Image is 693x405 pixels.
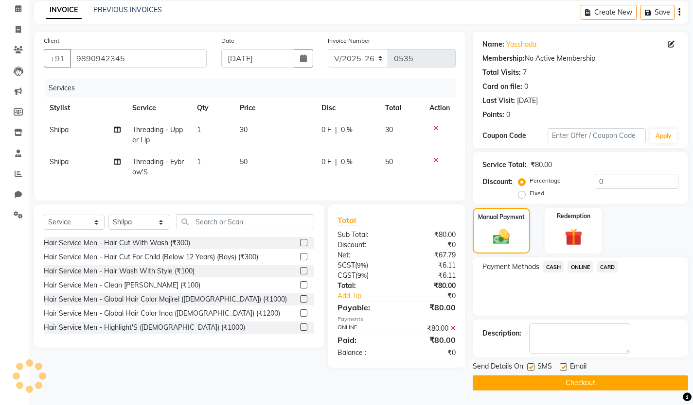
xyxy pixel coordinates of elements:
label: Invoice Number [328,36,370,45]
span: 1 [197,125,201,134]
div: ₹80.00 [396,334,462,346]
div: [DATE] [517,96,538,106]
label: Date [221,36,234,45]
img: _gift.svg [559,226,588,248]
span: Threading - Upper Lip [132,125,183,144]
div: Hair Service Men - Hair Cut With Wash (₹300) [44,238,190,248]
a: Add Tip [330,291,408,301]
div: No Active Membership [482,53,678,64]
span: | [335,125,337,135]
div: Description: [482,328,521,338]
div: ₹0 [396,240,462,250]
div: Services [45,79,463,97]
div: Hair Service Men - Highlight'S ([DEMOGRAPHIC_DATA]) (₹1000) [44,322,245,333]
label: Percentage [530,176,561,185]
div: Payments [338,315,456,323]
span: ONLINE [568,261,593,272]
a: PREVIOUS INVOICES [93,5,162,14]
div: ₹80.00 [396,281,462,291]
div: Hair Service Men - Global Hair Color Inoa ([DEMOGRAPHIC_DATA]) (₹1200) [44,308,280,319]
div: 0 [506,110,510,120]
div: ( ) [330,270,396,281]
span: SMS [537,361,552,373]
div: Hair Service Men - Hair Cut For Child (Below 12 Years) (Boys) (₹300) [44,252,258,262]
img: _cash.svg [488,227,515,247]
div: ₹6.11 [396,270,462,281]
label: Redemption [557,212,590,220]
div: Hair Service Men - Clean [PERSON_NAME] (₹100) [44,280,200,290]
span: CASH [543,261,564,272]
a: Yasshada [506,39,536,50]
input: Search by Name/Mobile/Email/Code [70,49,207,67]
span: 9% [357,261,366,269]
th: Qty [191,97,234,119]
span: 0 % [341,125,353,135]
span: Shilpa [50,157,69,166]
div: ₹80.00 [396,302,462,313]
div: ₹80.00 [396,230,462,240]
span: 1 [197,157,201,166]
div: Card on file: [482,82,522,92]
th: Service [126,97,191,119]
div: Sub Total: [330,230,396,240]
th: Action [424,97,456,119]
div: Points: [482,110,504,120]
span: 50 [240,157,248,166]
div: Membership: [482,53,525,64]
span: Email [570,361,586,373]
label: Fixed [530,189,544,198]
span: CGST [338,271,355,280]
div: ₹0 [396,348,462,358]
div: Total: [330,281,396,291]
span: Total [338,215,360,225]
span: Send Details On [473,361,523,373]
span: SGST [338,261,355,270]
div: Hair Service Men - Global Hair Color Majirel ([DEMOGRAPHIC_DATA]) (₹1000) [44,294,287,304]
div: Paid: [330,334,396,346]
div: Name: [482,39,504,50]
span: 30 [240,125,248,134]
span: 30 [385,125,393,134]
span: 0 F [321,125,331,135]
a: INVOICE [46,1,82,19]
span: Payment Methods [482,262,539,272]
div: ₹67.79 [396,250,462,260]
label: Client [44,36,59,45]
button: Save [640,5,675,20]
div: ( ) [330,260,396,270]
div: Balance : [330,348,396,358]
th: Disc [316,97,379,119]
span: 0 % [341,157,353,167]
label: Manual Payment [478,213,525,221]
div: Service Total: [482,160,527,170]
th: Stylist [44,97,126,119]
th: Total [379,97,424,119]
div: 7 [523,67,527,78]
div: Discount: [330,240,396,250]
span: 50 [385,157,393,166]
button: Apply [650,129,677,143]
div: ₹80.00 [531,160,552,170]
div: Total Visits: [482,67,521,78]
input: Enter Offer / Coupon Code [548,128,646,143]
div: ONLINE [330,323,396,334]
div: Payable: [330,302,396,313]
span: CARD [597,261,618,272]
span: Threading - Eybrow'S [132,157,184,176]
button: Checkout [473,375,688,390]
span: 0 F [321,157,331,167]
div: ₹0 [408,291,463,301]
div: 0 [524,82,528,92]
input: Search or Scan [177,214,314,229]
div: ₹80.00 [396,323,462,334]
div: Discount: [482,177,513,187]
th: Price [234,97,316,119]
div: Last Visit: [482,96,515,106]
div: Net: [330,250,396,260]
div: Hair Service Men - Hair Wash With Style (₹100) [44,266,195,276]
div: Coupon Code [482,131,548,141]
span: | [335,157,337,167]
span: Shilpa [50,125,69,134]
span: 9% [357,271,367,279]
button: +91 [44,49,71,67]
